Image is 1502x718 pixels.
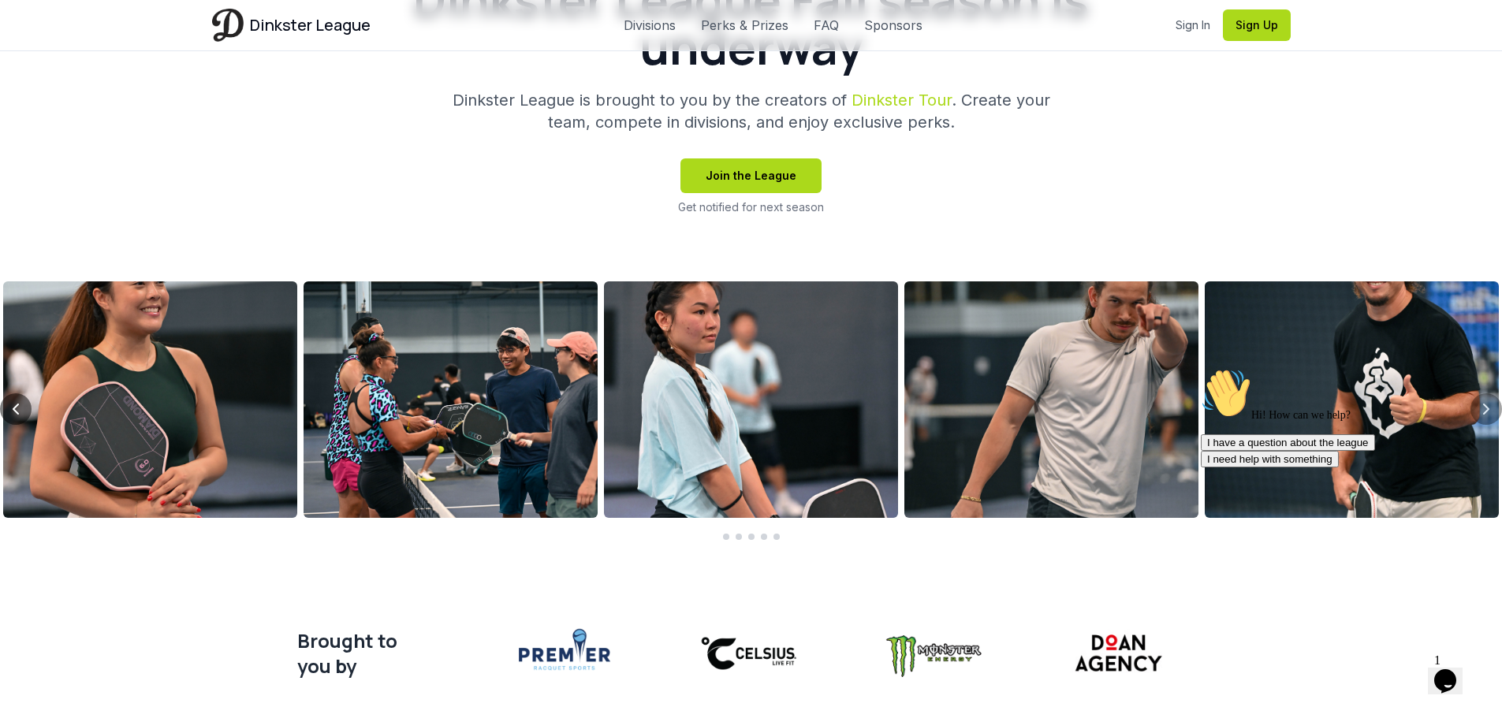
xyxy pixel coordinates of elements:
button: I need help with something [6,89,144,106]
img: Dinkster [212,9,244,41]
span: Hi! How can we help? [6,47,156,59]
div: Brought to you by [297,628,479,679]
a: Divisions [624,16,676,35]
button: Go to slide 16 [761,534,767,540]
img: :wave: [6,6,57,57]
img: Doan Agency [1033,603,1205,704]
button: Go to slide 6 [736,534,742,540]
button: Go to slide 1 [723,534,729,540]
img: Monster Energy [848,603,1020,704]
a: Perks & Prizes [701,16,788,35]
p: Get notified for next season [678,199,824,215]
button: Join the League [680,158,822,193]
a: Sign In [1176,17,1210,33]
p: Dinkster League is brought to you by the creators of . Create your team, compete in divisions, an... [449,89,1054,133]
iframe: chat widget [1195,362,1478,639]
button: Go to slide 21 [773,534,780,540]
button: Sign Up [1223,9,1291,41]
button: I have a question about the league [6,73,181,89]
button: Next slide [1470,393,1502,425]
div: 👋Hi! How can we help?I have a question about the leagueI need help with something [6,6,290,106]
a: FAQ [814,16,839,35]
span: Dinkster League [250,14,371,36]
button: Go to slide 11 [748,534,755,540]
img: Premier Racquet Sports [479,603,650,704]
a: Dinkster League [212,9,371,41]
img: Celsius [663,603,835,704]
iframe: chat widget [1428,647,1478,694]
a: Sponsors [864,16,922,35]
a: Dinkster Tour [852,91,952,110]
